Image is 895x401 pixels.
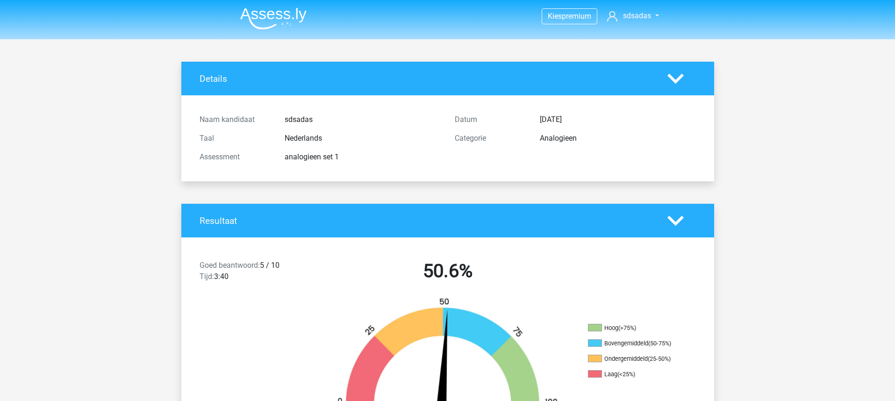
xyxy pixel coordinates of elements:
[648,355,671,362] div: (25-50%)
[623,11,651,20] span: sdsadas
[603,10,662,21] a: sdsadas
[240,7,307,29] img: Assessly
[200,73,653,84] h4: Details
[588,339,681,348] li: Bovengemiddeld
[618,324,636,331] div: (>75%)
[533,114,703,125] div: [DATE]
[533,133,703,144] div: Analogieen
[278,133,448,144] div: Nederlands
[448,133,533,144] div: Categorie
[562,12,591,21] span: premium
[588,370,681,379] li: Laag
[327,260,568,282] h2: 50.6%
[588,355,681,363] li: Ondergemiddeld
[542,10,597,22] a: Kiespremium
[200,272,214,281] span: Tijd:
[193,133,278,144] div: Taal
[278,114,448,125] div: sdsadas
[617,371,635,378] div: (<25%)
[200,261,260,270] span: Goed beantwoord:
[278,151,448,163] div: analogieen set 1
[588,324,681,332] li: Hoog
[193,151,278,163] div: Assessment
[193,260,320,286] div: 5 / 10 3:40
[200,215,653,226] h4: Resultaat
[193,114,278,125] div: Naam kandidaat
[448,114,533,125] div: Datum
[648,340,671,347] div: (50-75%)
[548,12,562,21] span: Kies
